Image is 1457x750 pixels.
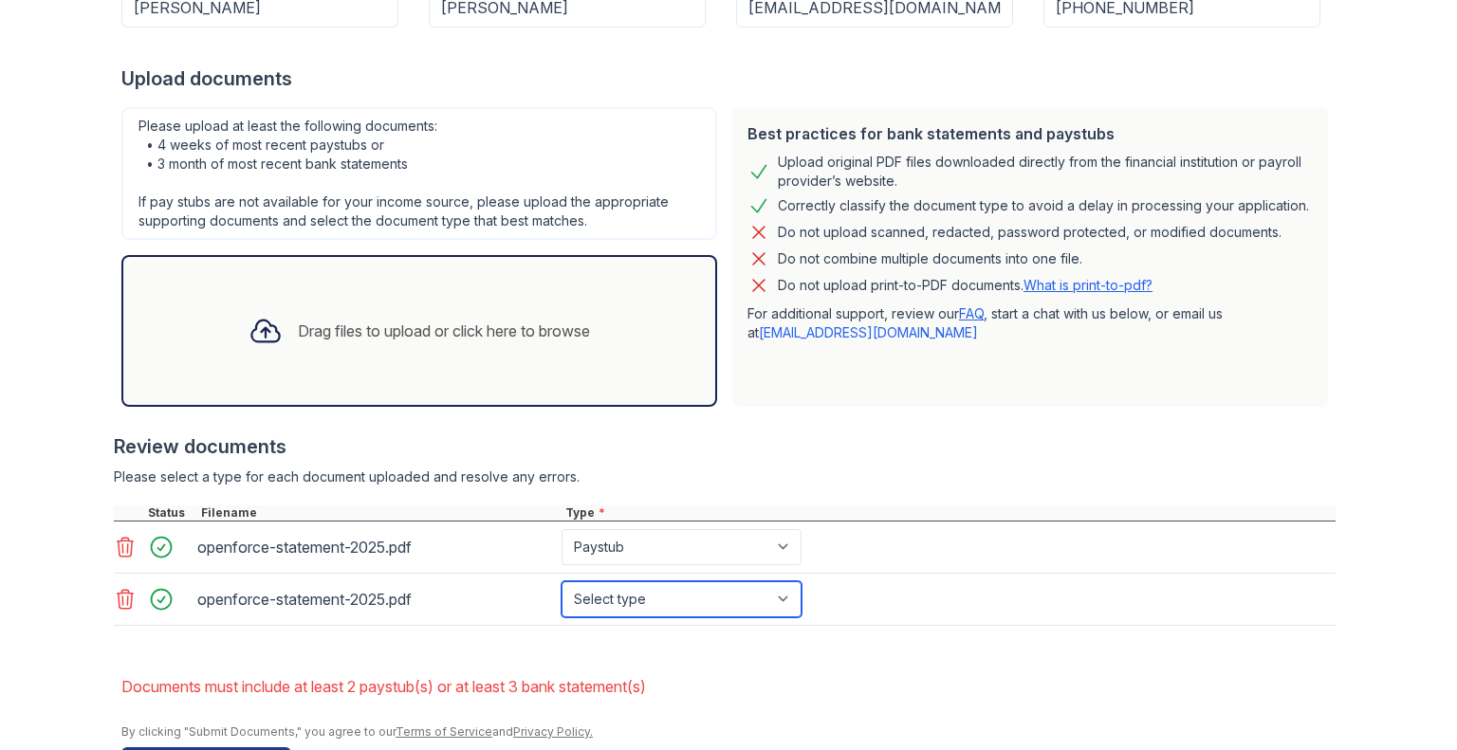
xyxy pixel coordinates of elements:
div: By clicking "Submit Documents," you agree to our and [121,724,1336,740]
div: Status [144,505,197,521]
div: Please upload at least the following documents: • 4 weeks of most recent paystubs or • 3 month of... [121,107,717,240]
div: Do not combine multiple documents into one file. [778,247,1082,270]
li: Documents must include at least 2 paystub(s) or at least 3 bank statement(s) [121,668,1336,705]
div: openforce-statement-2025.pdf [197,532,554,562]
a: Privacy Policy. [513,724,593,739]
div: Review documents [114,433,1336,460]
a: [EMAIL_ADDRESS][DOMAIN_NAME] [759,324,978,340]
p: Do not upload print-to-PDF documents. [778,276,1153,295]
div: Filename [197,505,562,521]
div: Upload original PDF files downloaded directly from the financial institution or payroll provider’... [778,153,1313,191]
div: Upload documents [121,65,1336,92]
div: Do not upload scanned, redacted, password protected, or modified documents. [778,221,1282,244]
a: What is print-to-pdf? [1024,277,1153,293]
div: Type [562,505,1336,521]
div: Drag files to upload or click here to browse [298,320,590,342]
div: Correctly classify the document type to avoid a delay in processing your application. [778,194,1309,217]
div: openforce-statement-2025.pdf [197,584,554,614]
p: For additional support, review our , start a chat with us below, or email us at [747,304,1313,342]
a: FAQ [959,305,984,321]
div: Please select a type for each document uploaded and resolve any errors. [114,467,1336,486]
a: Terms of Service [396,724,492,739]
div: Best practices for bank statements and paystubs [747,122,1313,145]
